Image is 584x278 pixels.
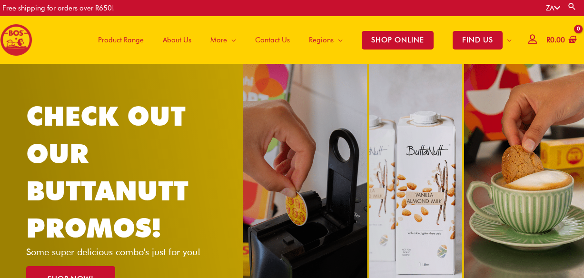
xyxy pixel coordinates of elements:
a: CHECK OUT OUR BUTTANUTT PROMOS! [26,100,188,244]
a: About Us [153,16,201,64]
nav: Site Navigation [81,16,521,64]
span: Regions [309,26,334,54]
span: Contact Us [255,26,290,54]
a: ZA [546,4,560,12]
p: Some super delicious combo's just for you! [26,247,217,257]
a: View Shopping Cart, empty [544,30,577,51]
a: Contact Us [246,16,299,64]
span: FIND US [453,31,503,50]
a: SHOP ONLINE [352,16,443,64]
a: Regions [299,16,352,64]
span: About Us [163,26,191,54]
bdi: 0.00 [546,36,565,44]
a: More [201,16,246,64]
span: Product Range [98,26,144,54]
a: Product Range [89,16,153,64]
span: More [210,26,227,54]
span: R [546,36,550,44]
a: Search button [567,2,577,11]
span: SHOP ONLINE [362,31,434,50]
